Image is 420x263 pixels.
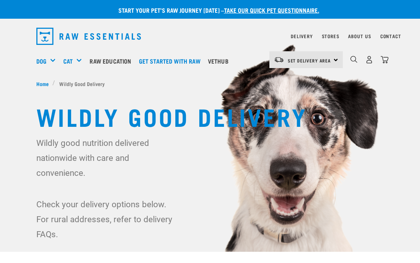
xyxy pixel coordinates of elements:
a: Get started with Raw [137,46,206,76]
img: user.png [365,56,373,64]
p: Wildly good nutrition delivered nationwide with care and convenience. [36,135,175,180]
a: Cat [63,56,73,65]
a: Raw Education [88,46,137,76]
a: Contact [380,35,401,37]
img: home-icon@2x.png [381,56,389,64]
a: Home [36,80,53,88]
p: Check your delivery options below. For rural addresses, refer to delivery FAQs. [36,197,175,242]
img: home-icon-1@2x.png [350,56,357,63]
img: Raw Essentials Logo [36,28,141,45]
a: Dog [36,56,46,65]
a: Vethub [206,46,234,76]
nav: breadcrumbs [36,80,384,88]
a: take our quick pet questionnaire. [224,8,319,12]
span: Set Delivery Area [288,59,331,62]
nav: dropdown navigation [30,25,390,48]
a: About Us [348,35,371,37]
a: Delivery [291,35,312,37]
h1: Wildly Good Delivery [36,103,384,129]
span: Home [36,80,49,88]
a: Stores [322,35,339,37]
img: van-moving.png [274,56,284,63]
